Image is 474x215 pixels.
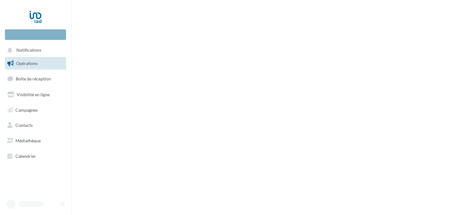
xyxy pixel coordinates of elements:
span: Médiathèque [15,138,41,143]
a: Calendrier [4,150,67,163]
a: Visibilité en ligne [4,88,67,101]
span: Visibilité en ligne [17,92,50,97]
a: Opérations [4,57,67,70]
span: Notifications [16,48,41,53]
div: Nouvelle campagne [5,29,66,40]
a: Boîte de réception [4,72,67,85]
span: Campagnes [15,107,38,112]
a: Campagnes [4,104,67,117]
span: Contacts [15,123,33,128]
a: Contacts [4,119,67,132]
a: Médiathèque [4,134,67,147]
span: Calendrier [15,153,36,159]
span: Boîte de réception [16,76,51,81]
span: Opérations [16,61,38,66]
